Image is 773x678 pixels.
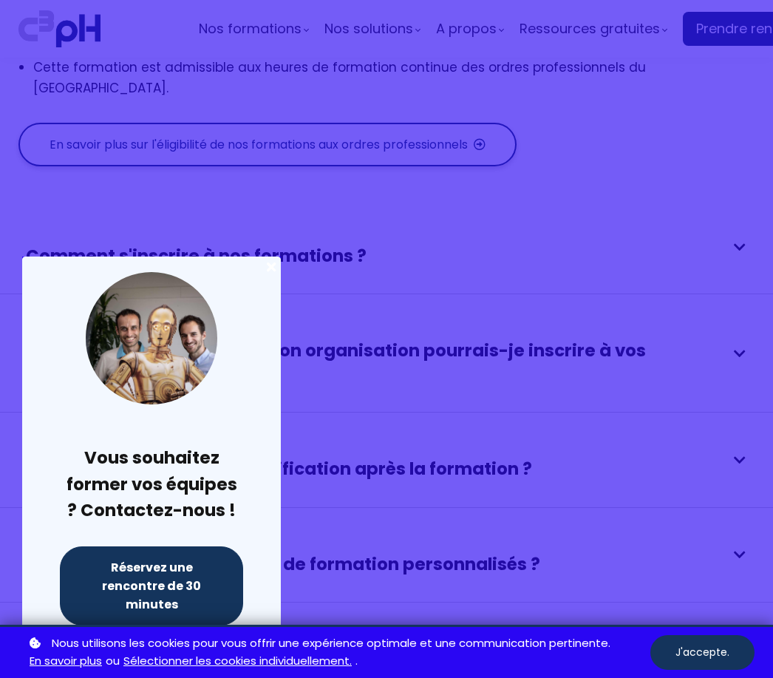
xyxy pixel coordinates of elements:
a: Sélectionner les cookies individuellement. [123,652,352,671]
button: Réservez une rencontre de 30 minutes [60,546,243,626]
a: En savoir plus [30,652,102,671]
h4: Vous souhaitez former vos équipes ? Contactez-nous ! [60,445,243,524]
b: Réservez une rencontre de 30 minutes [102,559,201,613]
button: J'accepte. [650,635,755,670]
p: ou . [26,634,650,671]
span: Nous utilisons les cookies pour vous offrir une expérience optimale et une communication pertinente. [52,634,610,653]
